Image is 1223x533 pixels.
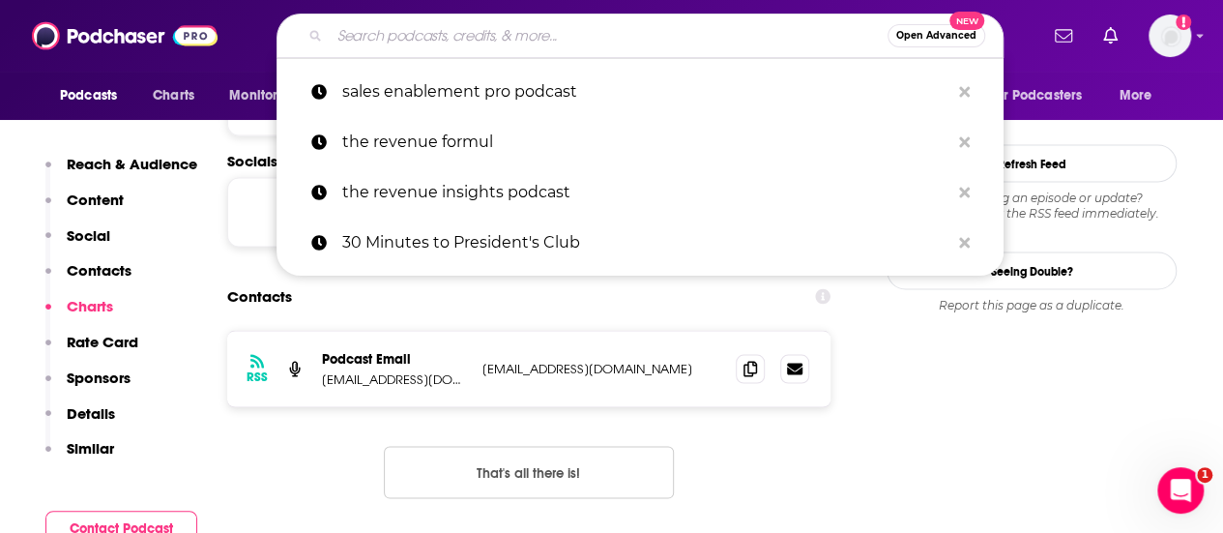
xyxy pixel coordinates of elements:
[45,261,131,297] button: Contacts
[322,370,467,387] p: [EMAIL_ADDRESS][DOMAIN_NAME]
[1095,19,1125,52] a: Show notifications dropdown
[896,31,976,41] span: Open Advanced
[45,226,110,262] button: Social
[1197,467,1212,483] span: 1
[384,446,674,498] button: Nothing here.
[1157,467,1204,514] iframe: Intercom live chat
[67,226,110,245] p: Social
[277,14,1004,58] div: Search podcasts, credits, & more...
[1176,15,1191,30] svg: Add a profile image
[67,297,113,315] p: Charts
[216,77,323,114] button: open menu
[45,369,131,404] button: Sponsors
[949,12,984,30] span: New
[229,82,298,109] span: Monitoring
[976,77,1110,114] button: open menu
[140,77,206,114] a: Charts
[67,155,197,173] p: Reach & Audience
[330,20,888,51] input: Search podcasts, credits, & more...
[887,297,1177,312] div: Report this page as a duplicate.
[45,439,114,475] button: Similar
[67,404,115,423] p: Details
[45,191,124,226] button: Content
[67,261,131,280] p: Contacts
[1149,15,1191,57] button: Show profile menu
[342,117,949,167] p: the revenue formul
[32,17,218,54] img: Podchaser - Follow, Share and Rate Podcasts
[45,297,113,333] button: Charts
[153,82,194,109] span: Charts
[227,278,292,314] h2: Contacts
[247,369,268,384] h3: RSS
[67,191,124,209] p: Content
[277,167,1004,218] a: the revenue insights podcast
[67,369,131,387] p: Sponsors
[1106,77,1177,114] button: open menu
[342,167,949,218] p: the revenue insights podcast
[67,333,138,351] p: Rate Card
[277,117,1004,167] a: the revenue formul
[227,151,830,169] h2: Socials
[45,333,138,369] button: Rate Card
[322,350,467,367] p: Podcast Email
[887,144,1177,182] button: Refresh Feed
[1149,15,1191,57] img: User Profile
[1120,82,1152,109] span: More
[67,439,114,458] p: Similar
[60,82,117,109] span: Podcasts
[45,155,197,191] button: Reach & Audience
[277,218,1004,268] a: 30 Minutes to President's Club
[887,190,1177,221] div: Are we missing an episode or update? Use this to check the RSS feed immediately.
[1047,19,1080,52] a: Show notifications dropdown
[227,177,830,247] div: This podcast does not have social handles yet.
[482,360,720,376] p: [EMAIL_ADDRESS][DOMAIN_NAME]
[1149,15,1191,57] span: Logged in as crenshawcomms
[989,82,1082,109] span: For Podcasters
[342,218,949,268] p: 30 Minutes to President's Club
[342,67,949,117] p: sales enablement pro podcast
[45,404,115,440] button: Details
[887,252,1177,289] a: Seeing Double?
[277,67,1004,117] a: sales enablement pro podcast
[46,77,142,114] button: open menu
[888,24,985,47] button: Open AdvancedNew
